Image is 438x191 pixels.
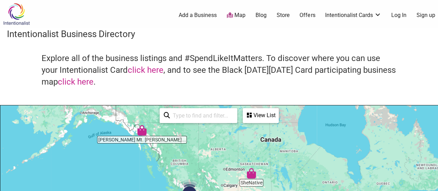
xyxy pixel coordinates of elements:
[170,109,233,122] input: Type to find and filter...
[243,165,259,181] div: SheNative
[134,122,150,138] div: Tripp's Mt. Juneau Trading Post
[276,11,289,19] a: Store
[227,11,245,19] a: Map
[417,11,435,19] a: Sign up
[7,28,431,40] h3: Intentionalist Business Directory
[243,109,278,122] div: View List
[58,77,93,87] a: click here
[300,11,315,19] a: Offers
[391,11,406,19] a: Log In
[179,11,217,19] a: Add a Business
[325,11,381,19] a: Intentionalist Cards
[42,53,396,88] h4: Explore all of the business listings and #SpendLikeItMatters. To discover where you can use your ...
[160,108,237,123] div: Type to search and filter
[128,65,163,75] a: click here
[256,11,267,19] a: Blog
[243,108,279,123] div: See a list of the visible businesses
